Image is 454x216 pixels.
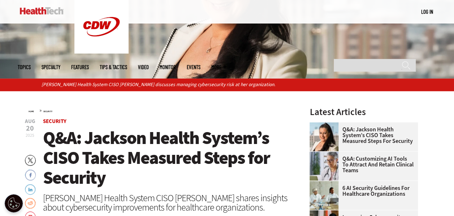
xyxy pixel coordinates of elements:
[43,126,270,190] span: Q&A: Jackson Health System’s CISO Takes Measured Steps for Security
[310,152,342,157] a: doctor on laptop
[74,48,129,55] a: CDW
[5,194,23,212] div: Cookie Settings
[29,110,34,113] a: Home
[160,64,176,70] a: MonITor
[187,64,200,70] a: Events
[26,132,34,138] span: 2025
[100,64,127,70] a: Tips & Tactics
[310,181,342,187] a: Doctors meeting in the office
[310,156,414,173] a: Q&A: Customizing AI Tools To Attract and Retain Clinical Teams
[310,122,338,151] img: Connie Barrera
[310,152,338,181] img: doctor on laptop
[71,64,89,70] a: Features
[43,118,66,125] a: Security
[43,193,291,212] div: [PERSON_NAME] Health System CISO [PERSON_NAME] shares insights about cybersecurity improvements f...
[138,64,149,70] a: Video
[43,110,52,113] a: Security
[5,194,23,212] button: Open Preferences
[29,107,291,113] div: »
[421,8,433,16] div: User menu
[310,127,414,144] a: Q&A: Jackson Health System’s CISO Takes Measured Steps for Security
[42,64,60,70] span: Specialty
[310,185,414,197] a: 6 AI Security Guidelines for Healthcare Organizations
[25,119,35,124] span: Aug
[310,210,342,216] a: nurse studying on computer
[25,125,35,132] span: 20
[310,122,342,128] a: Connie Barrera
[310,107,418,117] h3: Latest Articles
[18,64,31,70] span: Topics
[211,64,226,70] span: More
[42,81,412,89] p: [PERSON_NAME] Health System CISO [PERSON_NAME] discusses managing cybersecurity risk at her organ...
[20,7,64,14] img: Home
[421,8,433,15] a: Log in
[310,181,338,210] img: Doctors meeting in the office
